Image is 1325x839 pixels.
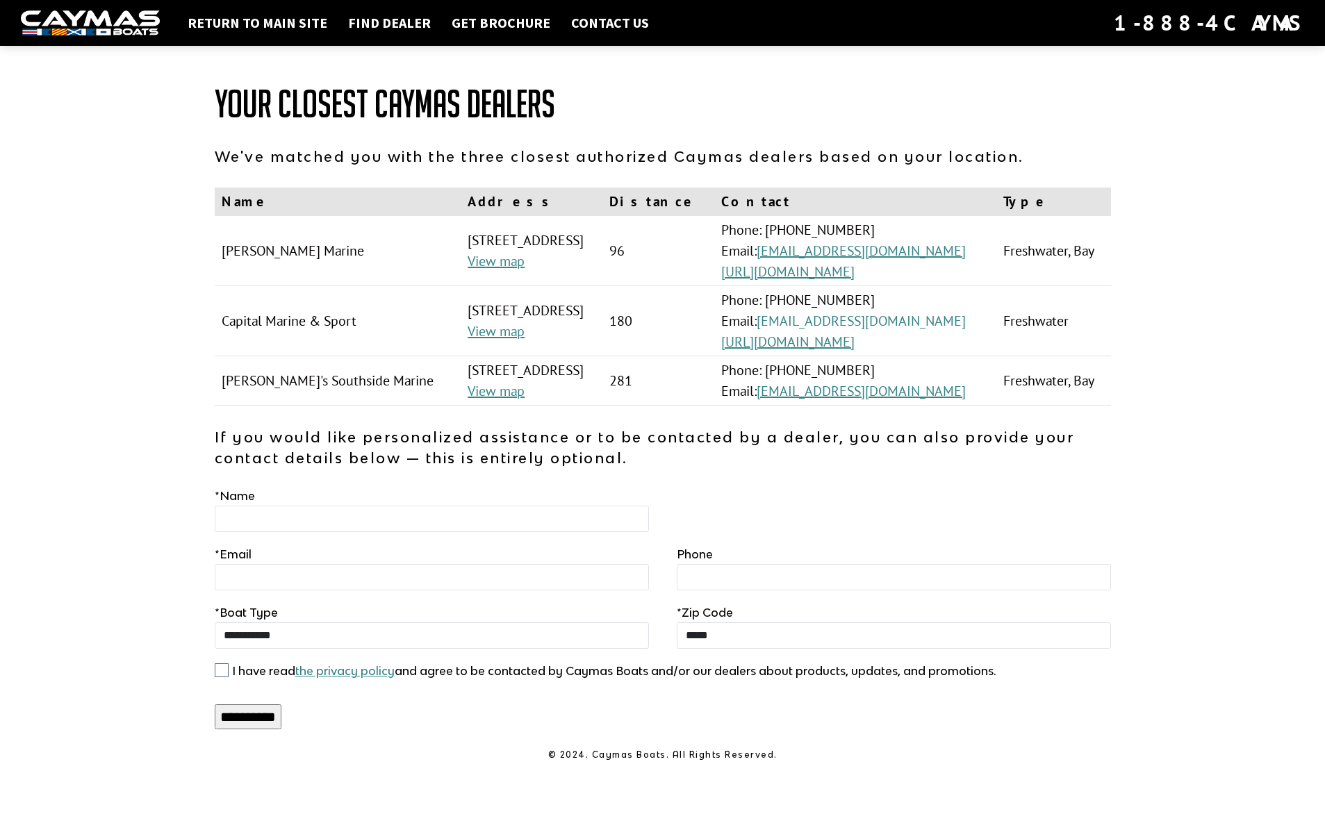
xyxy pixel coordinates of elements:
[714,216,996,286] td: Phone: [PHONE_NUMBER] Email:
[181,14,334,32] a: Return to main site
[215,83,1111,125] h1: Your Closest Caymas Dealers
[996,356,1111,406] td: Freshwater, Bay
[721,263,855,281] a: [URL][DOMAIN_NAME]
[295,664,395,678] a: the privacy policy
[468,252,525,270] a: View map
[232,663,996,679] label: I have read and agree to be contacted by Caymas Boats and/or our dealers about products, updates,...
[461,216,602,286] td: [STREET_ADDRESS]
[21,10,160,36] img: white-logo-c9c8dbefe5ff5ceceb0f0178aa75bf4bb51f6bca0971e226c86eb53dfe498488.png
[215,356,461,406] td: [PERSON_NAME]'s Southside Marine
[714,356,996,406] td: Phone: [PHONE_NUMBER] Email:
[461,356,602,406] td: [STREET_ADDRESS]
[468,382,525,400] a: View map
[602,188,714,216] th: Distance
[215,146,1111,167] p: We've matched you with the three closest authorized Caymas dealers based on your location.
[215,216,461,286] td: [PERSON_NAME] Marine
[602,216,714,286] td: 96
[461,286,602,356] td: [STREET_ADDRESS]
[757,382,966,400] a: [EMAIL_ADDRESS][DOMAIN_NAME]
[215,286,461,356] td: Capital Marine & Sport
[1114,8,1304,38] div: 1-888-4CAYMAS
[996,188,1111,216] th: Type
[445,14,557,32] a: Get Brochure
[602,356,714,406] td: 281
[677,604,733,621] label: Zip Code
[996,216,1111,286] td: Freshwater, Bay
[215,749,1111,761] p: © 2024. Caymas Boats. All Rights Reserved.
[341,14,438,32] a: Find Dealer
[215,426,1111,468] p: If you would like personalized assistance or to be contacted by a dealer, you can also provide yo...
[215,604,278,621] label: Boat Type
[215,188,461,216] th: Name
[215,546,252,563] label: Email
[714,188,996,216] th: Contact
[461,188,602,216] th: Address
[714,286,996,356] td: Phone: [PHONE_NUMBER] Email:
[757,242,966,260] a: [EMAIL_ADDRESS][DOMAIN_NAME]
[677,546,713,563] label: Phone
[468,322,525,340] a: View map
[602,286,714,356] td: 180
[757,312,966,330] a: [EMAIL_ADDRESS][DOMAIN_NAME]
[721,333,855,351] a: [URL][DOMAIN_NAME]
[996,286,1111,356] td: Freshwater
[215,488,255,504] label: Name
[564,14,656,32] a: Contact Us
